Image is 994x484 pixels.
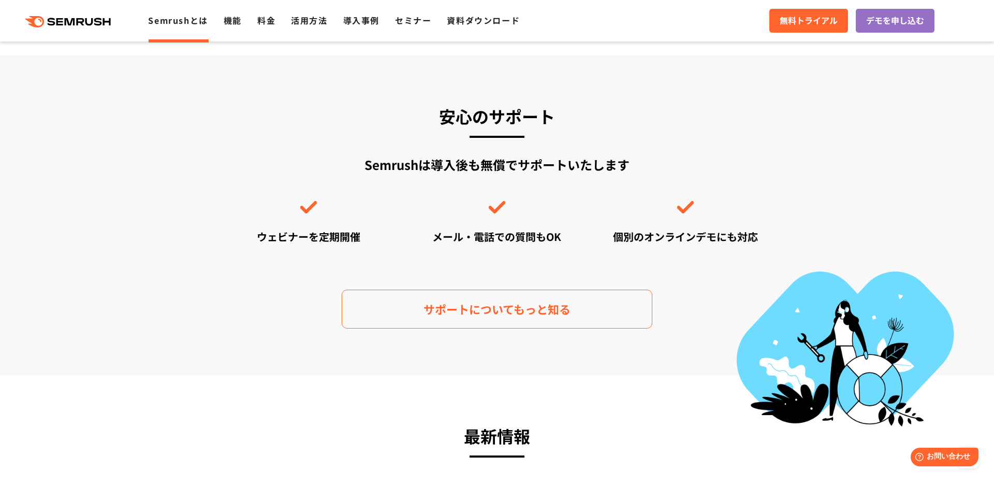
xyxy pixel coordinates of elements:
a: 資料ダウンロード [447,14,520,26]
div: メール・電話での質問もOK [414,229,580,244]
a: セミナー [395,14,431,26]
a: 活用方法 [291,14,327,26]
a: 導入事例 [343,14,379,26]
h3: 安心のサポート [225,102,769,130]
a: 無料トライアル [769,9,848,33]
div: Semrushは導入後も無償でサポートいたします [225,155,769,244]
a: Semrushとは [148,14,208,26]
iframe: Help widget launcher [902,444,983,473]
a: 料金 [257,14,275,26]
span: デモを申し込む [866,14,924,27]
a: サポートについてもっと知る [342,290,652,329]
h3: 最新情報 [199,422,795,450]
span: サポートについてもっと知る [423,300,571,318]
div: 個別のオンラインデモにも対応 [602,229,769,244]
a: 機能 [224,14,242,26]
a: デモを申し込む [856,9,934,33]
div: ウェビナーを定期開催 [225,229,392,244]
span: 無料トライアル [780,14,838,27]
